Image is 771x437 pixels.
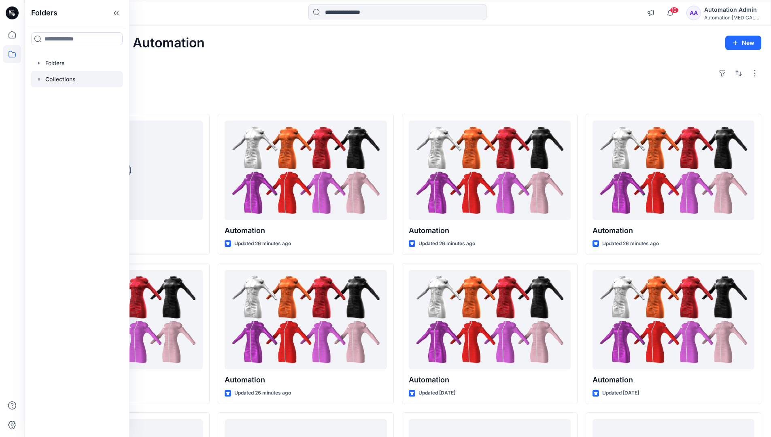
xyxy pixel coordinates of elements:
p: Automation [593,225,754,236]
div: Automation [MEDICAL_DATA]... [704,15,761,21]
p: Automation [409,225,571,236]
p: Collections [45,74,76,84]
div: Automation Admin [704,5,761,15]
a: Automation [225,121,387,221]
a: Automation [409,270,571,370]
a: Automation [593,270,754,370]
a: Automation [409,121,571,221]
p: Updated [DATE] [418,389,455,397]
p: Updated 26 minutes ago [234,240,291,248]
h4: Styles [34,96,761,106]
a: Automation [593,121,754,221]
p: Updated [DATE] [602,389,639,397]
p: Automation [409,374,571,386]
p: Automation [225,374,387,386]
p: Updated 26 minutes ago [418,240,475,248]
div: AA [686,6,701,20]
button: New [725,36,761,50]
p: Updated 26 minutes ago [234,389,291,397]
span: 10 [670,7,679,13]
p: Updated 26 minutes ago [602,240,659,248]
a: Automation [225,270,387,370]
p: Automation [225,225,387,236]
p: Automation [593,374,754,386]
